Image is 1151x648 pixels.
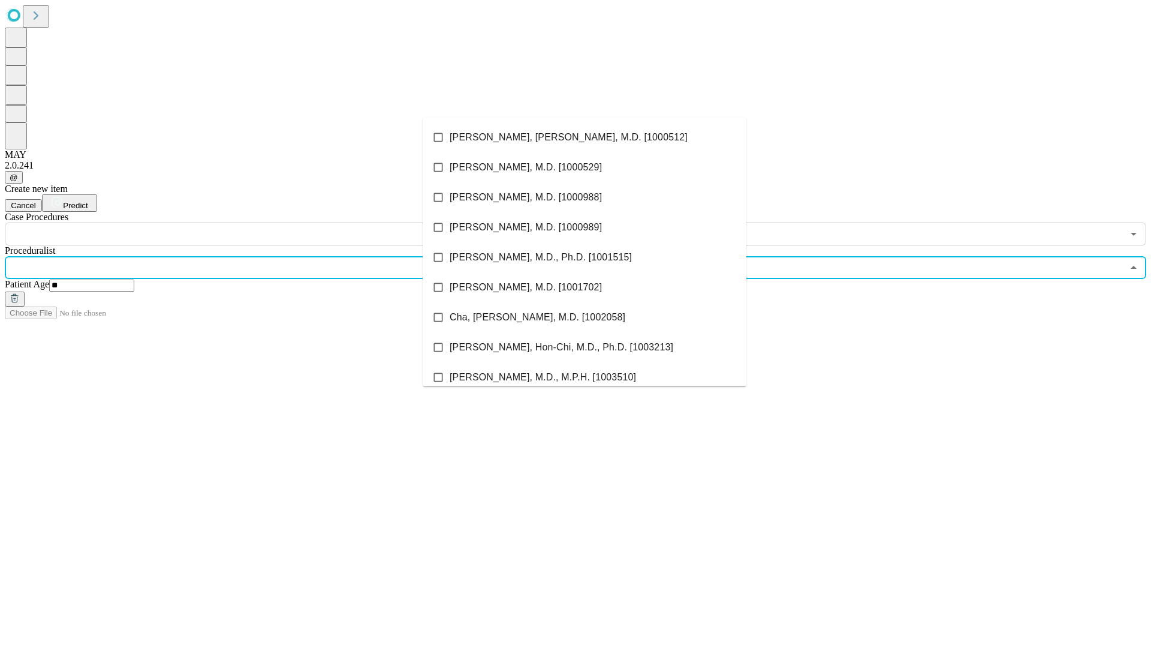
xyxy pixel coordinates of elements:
[63,201,88,210] span: Predict
[450,310,625,325] span: Cha, [PERSON_NAME], M.D. [1002058]
[10,173,18,182] span: @
[5,160,1146,171] div: 2.0.241
[5,171,23,184] button: @
[5,184,68,194] span: Create new item
[1125,226,1142,242] button: Open
[450,190,602,205] span: [PERSON_NAME], M.D. [1000988]
[450,160,602,175] span: [PERSON_NAME], M.D. [1000529]
[450,130,688,145] span: [PERSON_NAME], [PERSON_NAME], M.D. [1000512]
[5,149,1146,160] div: MAY
[1125,259,1142,276] button: Close
[450,250,632,265] span: [PERSON_NAME], M.D., Ph.D. [1001515]
[5,279,49,289] span: Patient Age
[42,194,97,212] button: Predict
[5,212,68,222] span: Scheduled Procedure
[5,199,42,212] button: Cancel
[450,340,673,355] span: [PERSON_NAME], Hon-Chi, M.D., Ph.D. [1003213]
[450,220,602,235] span: [PERSON_NAME], M.D. [1000989]
[450,280,602,295] span: [PERSON_NAME], M.D. [1001702]
[450,370,636,385] span: [PERSON_NAME], M.D., M.P.H. [1003510]
[5,245,55,256] span: Proceduralist
[11,201,36,210] span: Cancel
